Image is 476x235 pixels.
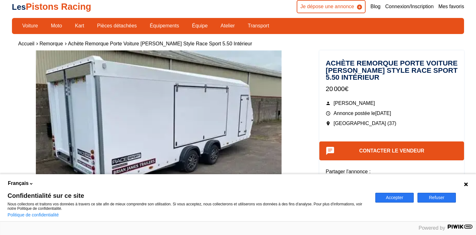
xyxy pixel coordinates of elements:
[8,180,29,187] span: Français
[12,2,91,12] a: LesPistons Racing
[12,50,306,214] img: image
[419,225,445,231] span: Powered by
[326,60,458,81] h1: achète remorque porte voiture [PERSON_NAME] style race sport 5.50 intérieur
[326,84,458,93] p: 20 000€
[18,41,35,46] a: Accueil
[93,20,141,31] a: Pièces détachées
[188,20,212,31] a: Équipe
[438,3,464,10] a: Mes favoris
[68,41,252,46] a: achète remorque porte voiture [PERSON_NAME] style race sport 5.50 intérieur
[417,193,456,203] button: Refuser
[370,3,380,10] a: Blog
[326,100,458,107] p: [PERSON_NAME]
[18,20,42,31] a: Voiture
[385,3,434,10] a: Connexion/Inscription
[326,110,458,117] p: Annonce postée le [DATE]
[244,20,273,31] a: Transport
[71,20,88,31] a: Kart
[47,20,66,31] a: Moto
[39,41,63,46] a: Remorque
[8,192,368,199] span: Confidentialité sur ce site
[375,193,414,203] button: Accepter
[146,20,183,31] a: Équipements
[326,120,458,127] p: [GEOGRAPHIC_DATA] (37)
[319,141,464,160] button: Contacter le vendeur
[12,50,306,200] div: Go to Slide 1
[8,212,59,217] a: Politique de confidentialité
[12,3,26,11] span: Les
[326,168,458,175] p: Partager l'annonce :
[216,20,239,31] a: Atelier
[8,202,368,211] p: Nous collectons et traitons vos données à travers ce site afin de mieux comprendre son utilisatio...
